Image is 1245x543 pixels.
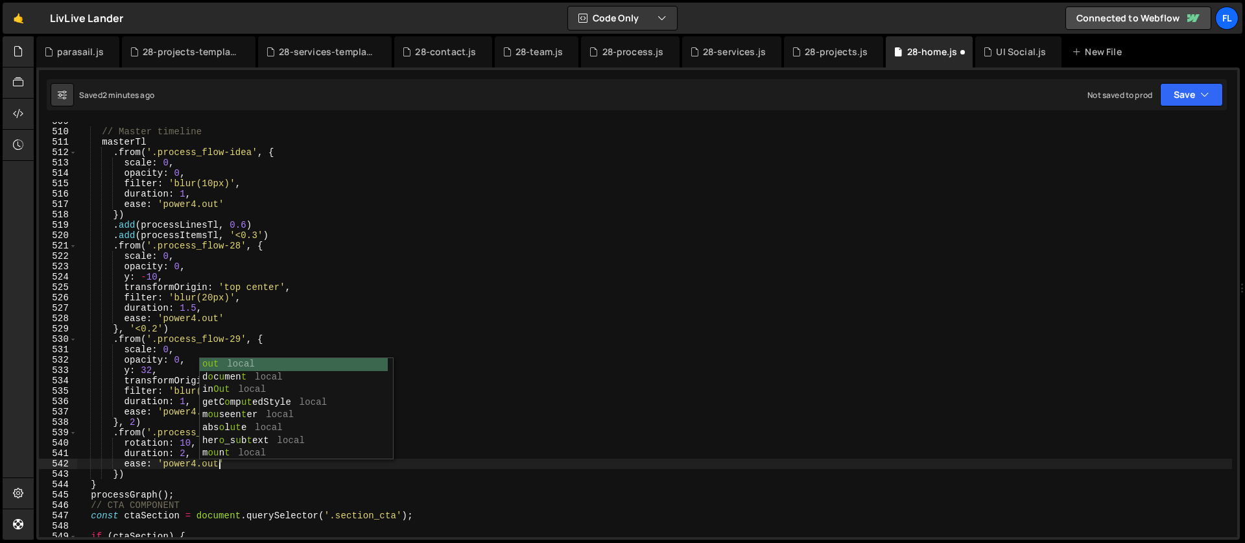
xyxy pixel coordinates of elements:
[39,448,77,459] div: 541
[516,45,563,58] div: 28-team.js
[39,199,77,210] div: 517
[39,251,77,261] div: 522
[703,45,766,58] div: 28-services.js
[39,282,77,293] div: 525
[143,45,240,58] div: 28-projects-template.js
[1072,45,1126,58] div: New File
[39,365,77,376] div: 533
[39,158,77,168] div: 513
[1087,90,1152,101] div: Not saved to prod
[39,355,77,365] div: 532
[50,10,123,26] div: LivLive Lander
[39,500,77,511] div: 546
[805,45,868,58] div: 28-projects.js
[415,45,476,58] div: 28-contact.js
[39,178,77,189] div: 515
[39,324,77,334] div: 529
[39,241,77,251] div: 521
[39,168,77,178] div: 514
[39,490,77,500] div: 545
[39,531,77,542] div: 549
[39,261,77,272] div: 523
[996,45,1046,58] div: UI Social.js
[39,293,77,303] div: 526
[602,45,664,58] div: 28-process.js
[39,428,77,438] div: 539
[39,469,77,479] div: 543
[39,511,77,521] div: 547
[39,438,77,448] div: 540
[102,90,154,101] div: 2 minutes ago
[39,479,77,490] div: 544
[57,45,104,58] div: parasail.js
[39,313,77,324] div: 528
[279,45,376,58] div: 28-services-template.js
[39,147,77,158] div: 512
[39,127,77,137] div: 510
[39,137,77,147] div: 511
[1160,83,1223,106] button: Save
[39,417,77,428] div: 538
[39,376,77,386] div: 534
[39,521,77,531] div: 548
[3,3,34,34] a: 🤙
[39,459,77,469] div: 542
[39,303,77,313] div: 527
[79,90,154,101] div: Saved
[568,6,677,30] button: Code Only
[1215,6,1239,30] a: Fl
[39,220,77,230] div: 519
[907,45,958,58] div: 28-home.js
[39,334,77,344] div: 530
[39,396,77,407] div: 536
[39,272,77,282] div: 524
[39,386,77,396] div: 535
[39,230,77,241] div: 520
[39,344,77,355] div: 531
[39,210,77,220] div: 518
[39,189,77,199] div: 516
[39,407,77,417] div: 537
[1065,6,1211,30] a: Connected to Webflow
